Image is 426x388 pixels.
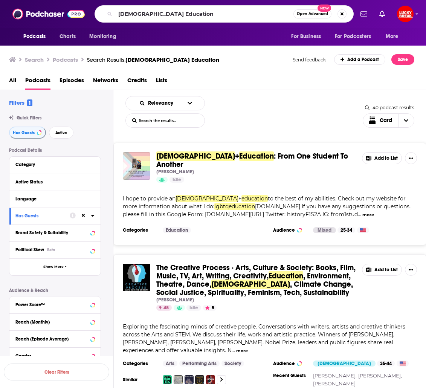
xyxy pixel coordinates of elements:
[15,228,95,237] a: Brand Safety & Suitability
[9,258,101,275] button: Show More
[337,227,355,233] div: 25-34
[15,196,90,202] div: Language
[55,29,80,44] a: Charts
[12,7,85,21] img: Podchaser - Follow, Share and Rate Podcasts
[221,361,244,367] a: Society
[214,203,255,210] span: lgbtqeducation
[179,361,220,367] a: Performing Arts
[87,56,219,63] div: Search Results:
[115,8,293,20] input: Search podcasts, credits, & more...
[397,6,414,22] button: Show profile menu
[9,127,46,139] button: Has Guests
[148,101,176,106] span: Relevancy
[365,105,414,110] div: 40 podcast results
[15,317,95,326] button: Reach (Monthly)
[203,305,217,311] button: 5
[174,375,183,384] a: The Artsy Raven Podcast about Writing and Art with host JF Garrard
[15,247,44,252] span: Political Skew
[43,265,64,269] span: Show More
[195,375,204,384] img: The American Writers Museum Podcasts
[15,302,88,307] div: Power Score™
[377,361,395,367] div: 35-44
[25,56,44,63] h3: Search
[133,101,182,106] button: open menu
[313,227,336,233] div: Mixed
[391,54,414,65] button: Save
[156,297,194,303] p: [PERSON_NAME]
[123,195,176,202] span: I hope to provide an
[380,29,408,44] button: open menu
[156,152,356,169] a: [DEMOGRAPHIC_DATA]+Education: From One Student To Another
[163,375,172,384] img: Creative Block
[286,29,330,44] button: open menu
[93,74,118,90] a: Networks
[236,348,248,354] button: more
[173,176,181,184] span: Idle
[362,264,402,276] button: Add to List
[206,375,215,384] img: Subject To Power
[25,74,50,90] a: Podcasts
[156,151,348,169] span: : From One Student To Another
[211,280,290,289] span: [DEMOGRAPHIC_DATA]
[239,151,274,161] span: Education
[335,31,371,42] span: For Podcasters
[405,152,417,164] button: Show More Button
[156,280,353,297] span: , Climate Change, Social Justice, Spirituality, Feminism, Tech, Sustainability
[405,264,417,276] button: Show More Button
[313,380,356,386] a: [PERSON_NAME]
[297,12,328,16] span: Open Advanced
[9,148,101,153] p: Podcast Details
[163,304,169,312] span: 48
[127,74,147,90] a: Credits
[55,131,67,135] span: Active
[273,227,307,233] h3: Audience
[15,194,95,203] button: Language
[123,323,405,354] span: Exploring the fascinating minds of creative people. Conversations with writers, artists and creat...
[49,127,73,139] button: Active
[123,264,150,291] img: The Creative Process · Arts, Culture & Society: Books, Film, Music, TV, Art, Writing, Creativity,...
[9,74,16,90] a: All
[18,29,55,44] button: open menu
[27,99,32,106] span: 1
[156,169,194,175] p: [PERSON_NAME]
[176,195,238,202] span: [DEMOGRAPHIC_DATA]
[156,264,356,297] a: The Creative Process · Arts, Culture & Society: Books, Film, Music, TV, Art, Writing, Creativity,...
[376,8,388,20] a: Show notifications dropdown
[293,9,331,18] button: Open AdvancedNew
[60,31,76,42] span: Charts
[123,203,411,218] span: [DOMAIN_NAME] If you have any suggestions or questions, please fill in this Google Form: [DOMAIN_...
[363,113,415,128] button: Choose View
[15,162,90,167] div: Category
[185,375,194,384] img: Ghost Writers, Anonymous
[15,177,95,186] button: Active Status
[13,131,35,135] span: Has Guests
[15,245,95,254] button: Political SkewBeta
[291,31,321,42] span: For Business
[9,99,32,106] h2: Filters
[357,8,370,20] a: Show notifications dropdown
[273,373,307,379] h3: Recent Guests
[60,74,84,90] a: Episodes
[163,227,191,233] a: Education
[156,151,235,161] span: [DEMOGRAPHIC_DATA]
[290,57,328,63] button: Send feedback
[186,305,201,311] a: Idle
[362,152,402,164] button: Add to List
[53,56,78,63] h3: Podcasts
[123,152,150,180] img: LGBTQ+ Education: From One Student To Another
[269,271,303,281] span: Education
[330,29,382,44] button: open menu
[123,361,157,367] h3: Categories
[156,74,167,90] a: Lists
[15,336,88,342] div: Reach (Episode Average)
[232,347,235,354] span: ...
